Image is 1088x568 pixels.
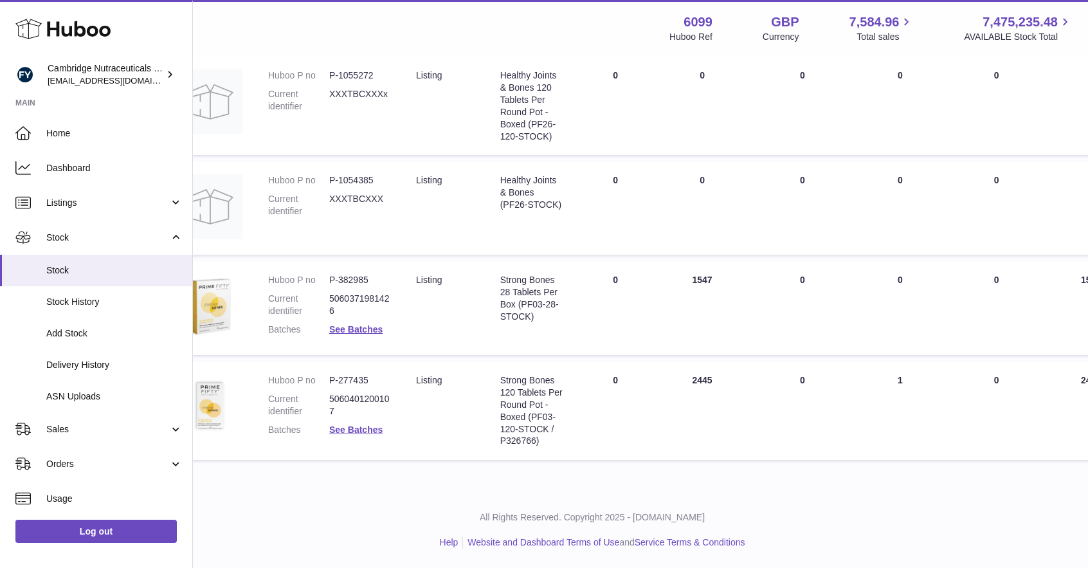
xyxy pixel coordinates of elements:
[329,88,390,113] dd: XXXTBCXXXx
[178,69,242,134] img: product image
[15,65,35,84] img: huboo@camnutra.com
[855,362,946,460] td: 1
[500,69,564,142] div: Healthy Joints & Bones 120 Tablets Per Round Pot - Boxed (PF26-120-STOCK)
[857,31,914,43] span: Total sales
[750,261,855,355] td: 0
[750,362,855,460] td: 0
[329,174,390,187] dd: P-1054385
[684,14,712,31] strong: 6099
[268,374,329,387] dt: Huboo P no
[48,62,163,87] div: Cambridge Nutraceuticals Ltd
[750,161,855,255] td: 0
[46,423,169,435] span: Sales
[15,520,177,543] a: Log out
[416,175,442,185] span: listing
[500,374,564,447] div: Strong Bones 120 Tablets Per Round Pot - Boxed (PF03-120-STOCK / P326766)
[46,162,183,174] span: Dashboard
[329,293,390,317] dd: 5060371981426
[994,375,999,385] span: 0
[994,175,999,185] span: 0
[268,293,329,317] dt: Current identifier
[577,57,654,155] td: 0
[416,375,442,385] span: listing
[178,374,242,439] img: product image
[994,275,999,285] span: 0
[983,14,1058,31] span: 7,475,235.48
[329,425,383,435] a: See Batches
[268,324,329,336] dt: Batches
[155,511,1029,524] p: All Rights Reserved. Copyright 2025 - [DOMAIN_NAME]
[577,261,654,355] td: 0
[46,327,183,340] span: Add Stock
[268,174,329,187] dt: Huboo P no
[855,57,946,155] td: 0
[268,193,329,217] dt: Current identifier
[654,261,750,355] td: 1547
[46,296,183,308] span: Stock History
[46,127,183,140] span: Home
[178,174,242,239] img: product image
[849,14,914,43] a: 7,584.96 Total sales
[654,161,750,255] td: 0
[416,70,442,80] span: listing
[416,275,442,285] span: listing
[268,274,329,286] dt: Huboo P no
[178,274,242,338] img: product image
[669,31,712,43] div: Huboo Ref
[467,537,619,547] a: Website and Dashboard Terms of Use
[48,75,189,86] span: [EMAIL_ADDRESS][DOMAIN_NAME]
[500,174,564,211] div: Healthy Joints & Bones (PF26-STOCK)
[268,424,329,436] dt: Batches
[268,393,329,417] dt: Current identifier
[855,161,946,255] td: 0
[500,274,564,323] div: Strong Bones 28 Tablets Per Box (PF03-28-STOCK)
[46,493,183,505] span: Usage
[750,57,855,155] td: 0
[46,390,183,403] span: ASN Uploads
[329,393,390,417] dd: 5060401200107
[268,88,329,113] dt: Current identifier
[46,359,183,371] span: Delivery History
[855,261,946,355] td: 0
[440,537,458,547] a: Help
[329,374,390,387] dd: P-277435
[763,31,799,43] div: Currency
[654,362,750,460] td: 2445
[329,274,390,286] dd: P-382985
[46,232,169,244] span: Stock
[771,14,799,31] strong: GBP
[329,324,383,334] a: See Batches
[849,14,900,31] span: 7,584.96
[329,193,390,217] dd: XXXTBCXXX
[46,458,169,470] span: Orders
[994,70,999,80] span: 0
[577,362,654,460] td: 0
[268,69,329,82] dt: Huboo P no
[46,264,183,277] span: Stock
[654,57,750,155] td: 0
[635,537,745,547] a: Service Terms & Conditions
[964,31,1073,43] span: AVAILABLE Stock Total
[46,197,169,209] span: Listings
[329,69,390,82] dd: P-1055272
[577,161,654,255] td: 0
[964,14,1073,43] a: 7,475,235.48 AVAILABLE Stock Total
[463,536,745,549] li: and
